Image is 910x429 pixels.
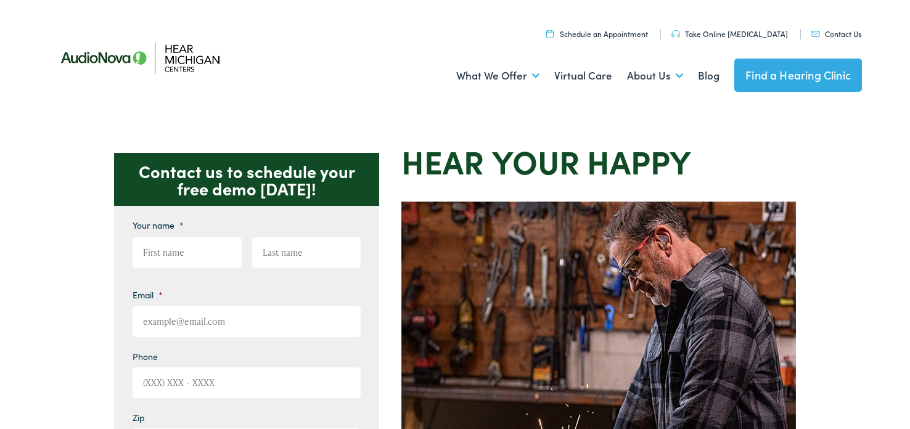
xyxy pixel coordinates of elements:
label: Your name [133,219,184,231]
a: Take Online [MEDICAL_DATA] [671,28,788,39]
p: Contact us to schedule your free demo [DATE]! [114,153,379,206]
input: (XXX) XXX - XXXX [133,367,361,398]
label: Email [133,289,163,300]
label: Phone [133,351,158,362]
img: utility icon [811,31,820,37]
a: Find a Hearing Clinic [734,59,862,92]
a: Contact Us [811,28,861,39]
input: First name [133,237,242,268]
img: utility icon [546,30,554,38]
a: Virtual Care [554,53,612,99]
img: utility icon [671,30,680,38]
strong: Hear [401,138,484,183]
label: Zip [133,412,145,423]
a: Schedule an Appointment [546,28,648,39]
a: About Us [627,53,683,99]
input: example@email.com [133,306,361,337]
strong: your Happy [492,138,691,183]
a: Blog [698,53,719,99]
a: What We Offer [456,53,539,99]
input: Last name [252,237,361,268]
